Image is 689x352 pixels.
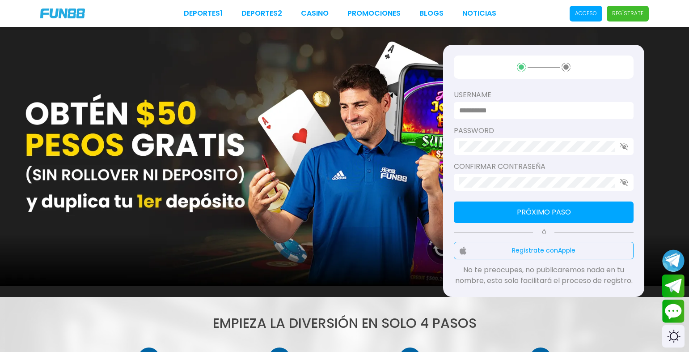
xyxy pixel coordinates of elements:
button: Contact customer service [662,300,685,323]
p: No te preocupes, no publicaremos nada en tu nombre, esto solo facilitará el proceso de registro. [454,265,634,286]
a: Deportes1 [184,8,223,19]
button: Regístrate conApple [454,242,634,259]
button: Join telegram [662,275,685,298]
p: Ó [454,228,634,236]
p: Regístrate [612,9,643,17]
p: Acceso [575,9,597,17]
label: username [454,90,634,100]
button: Join telegram channel [662,249,685,272]
h1: Empieza la DIVERSIÓN en solo 4 pasos [87,313,602,333]
a: BLOGS [419,8,444,19]
a: CASINO [301,8,329,19]
label: password [454,125,634,136]
img: Company Logo [40,9,85,18]
a: Promociones [347,8,401,19]
label: Confirmar contraseña [454,161,634,172]
button: Próximo paso [454,202,634,223]
a: NOTICIAS [462,8,496,19]
a: Deportes2 [241,8,282,19]
div: Switch theme [662,325,685,348]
